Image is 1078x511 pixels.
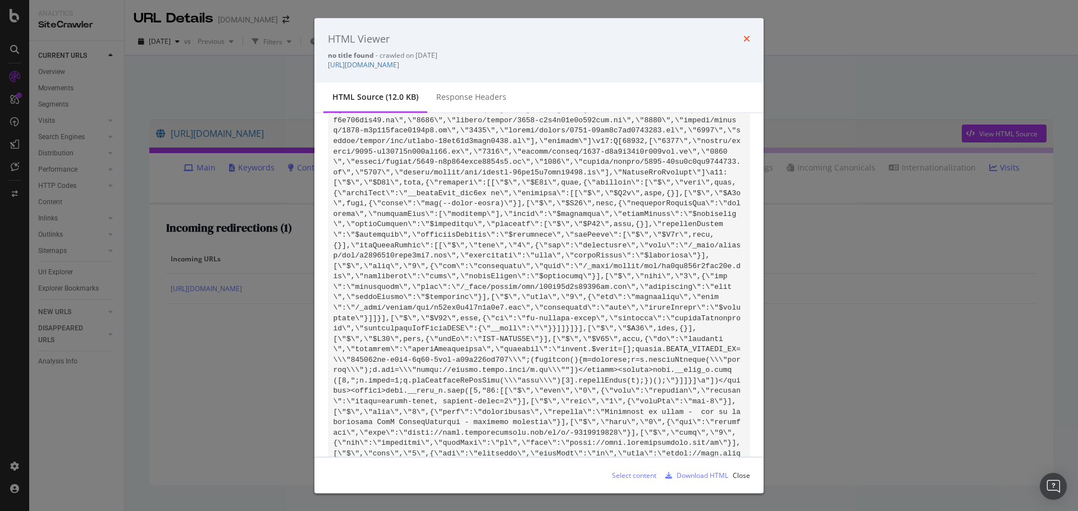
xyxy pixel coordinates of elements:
[332,91,418,103] div: HTML source (12.0 KB)
[733,470,750,480] div: Close
[314,18,764,493] div: modal
[328,50,374,60] strong: no title found
[436,91,506,103] div: Response Headers
[661,466,728,484] button: Download HTML
[328,50,750,60] div: - crawled on [DATE]
[733,466,750,484] button: Close
[743,31,750,46] div: times
[612,470,656,480] div: Select content
[603,466,656,484] button: Select content
[1040,473,1067,500] div: Open Intercom Messenger
[328,60,399,70] a: [URL][DOMAIN_NAME]
[328,31,390,46] div: HTML Viewer
[677,470,728,480] div: Download HTML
